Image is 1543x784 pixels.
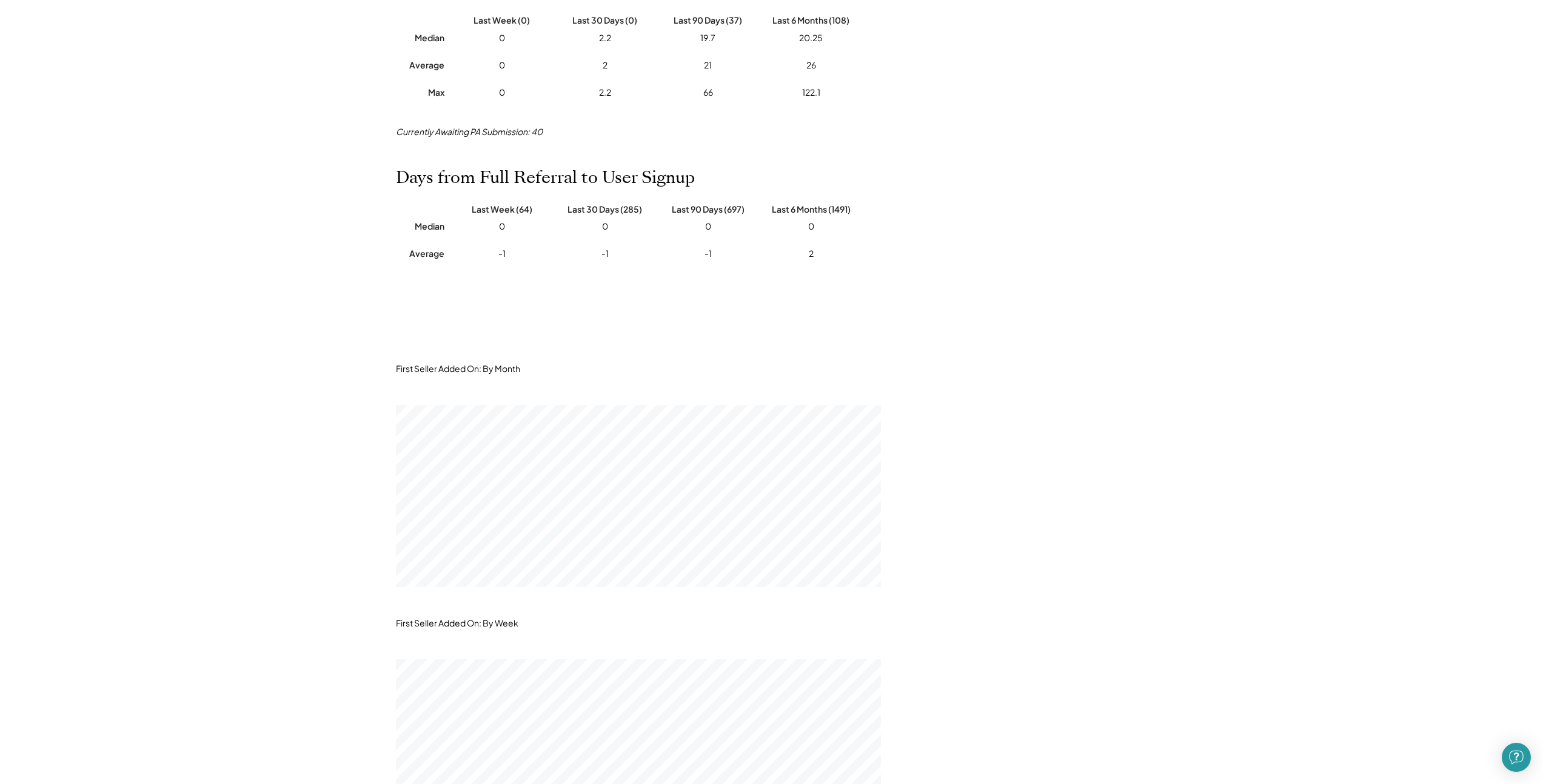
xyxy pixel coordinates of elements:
div: 2 [560,59,651,71]
div: Last 6 Months (108) [766,15,857,25]
div: -1 [663,248,754,260]
div: Last 90 Days (37) [663,15,754,25]
div: 0 [457,221,547,233]
div: 0 [560,221,651,233]
div: -1 [560,248,651,260]
div: Average [396,248,444,259]
div: 0 [766,221,857,233]
div: 21 [663,59,754,71]
div: Last 30 Days (285) [560,204,651,214]
div: -1 [457,248,547,260]
div: 0 [663,221,754,233]
div: Last 30 Days (0) [560,15,651,25]
h2: Days from Full Referral to User Signup [396,168,695,188]
div: 122.1 [766,87,857,99]
div: Last Week (64) [457,204,547,214]
div: 20.25 [766,32,857,44]
div: 0 [457,32,547,44]
div: 19.7 [663,32,754,44]
div: 0 [457,87,547,99]
div: Open Intercom Messenger [1502,743,1531,772]
div: Max [396,87,444,98]
div: 2 [766,248,857,260]
div: Median [396,32,444,43]
div: 66 [663,87,754,99]
div: 0 [457,59,547,71]
div: 26 [766,59,857,71]
div: First Seller Added On: By Week [396,617,518,630]
div: Average [396,59,444,70]
div: Last 6 Months (1491) [766,204,857,214]
div: Last 90 Days (697) [663,204,754,214]
div: Currently Awaiting PA Submission: 40 [396,126,543,138]
div: Median [396,221,444,231]
div: 2.2 [560,87,651,99]
div: Last Week (0) [457,15,547,25]
div: 2.2 [560,32,651,44]
div: First Seller Added On: By Month [396,363,520,375]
